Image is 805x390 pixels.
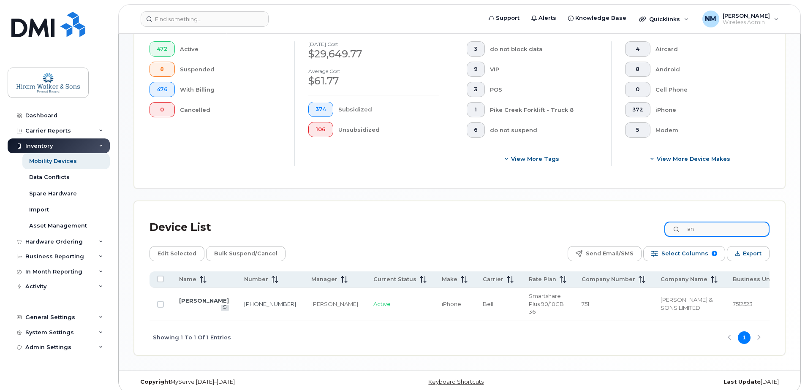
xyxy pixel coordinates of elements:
span: 476 [157,86,168,93]
span: 9 [712,251,717,256]
span: View more tags [511,155,559,163]
input: Search Device List ... [664,222,770,237]
span: Company Number [582,276,635,283]
span: 0 [157,106,168,113]
span: Wireless Admin [723,19,770,26]
strong: Last Update [723,379,761,385]
button: Select Columns 9 [643,246,725,261]
a: Knowledge Base [562,10,632,27]
div: Aircard [655,41,756,57]
button: Bulk Suspend/Cancel [206,246,286,261]
span: 6 [474,127,478,133]
span: Select Columns [661,247,708,260]
span: 106 [315,126,326,133]
span: 4 [632,46,643,52]
h4: Average cost [308,68,439,74]
a: [PERSON_NAME] [179,297,229,304]
div: Cell Phone [655,82,756,97]
span: 3 [474,86,478,93]
span: Make [442,276,457,283]
span: NM [705,14,716,24]
span: iPhone [442,301,461,307]
button: Send Email/SMS [568,246,642,261]
span: Support [496,14,519,22]
span: Name [179,276,196,283]
span: Active [373,301,391,307]
div: VIP [490,62,598,77]
button: 106 [308,122,333,137]
span: Export [743,247,761,260]
span: 9 [474,66,478,73]
span: Bell [483,301,493,307]
div: [PERSON_NAME] [311,300,358,308]
div: Pike Creek Forklift - Truck 8 [490,102,598,117]
span: 472 [157,46,168,52]
span: Edit Selected [158,247,196,260]
span: Bulk Suspend/Cancel [214,247,277,260]
button: 6 [467,122,485,138]
a: View Last Bill [221,305,229,311]
button: View More Device Makes [625,151,756,166]
a: [PHONE_NUMBER] [244,301,296,307]
span: View More Device Makes [657,155,730,163]
div: do not suspend [490,122,598,138]
button: 476 [150,82,175,97]
a: Keyboard Shortcuts [428,379,484,385]
span: Manager [311,276,337,283]
div: Android [655,62,756,77]
div: MyServe [DATE]–[DATE] [134,379,351,385]
span: 7512523 [733,301,753,307]
span: [PERSON_NAME] [723,12,770,19]
a: Alerts [525,10,562,27]
div: Modem [655,122,756,138]
button: 8 [150,62,175,77]
button: Page 1 [738,331,751,344]
button: Edit Selected [150,246,204,261]
div: $29,649.77 [308,47,439,61]
button: 5 [625,122,650,138]
span: 751 [582,301,589,307]
strong: Copyright [140,379,171,385]
div: With Billing [180,82,281,97]
a: Support [483,10,525,27]
div: Subsidized [338,102,440,117]
span: 5 [632,127,643,133]
span: Send Email/SMS [586,247,634,260]
button: 3 [467,41,485,57]
div: do not block data [490,41,598,57]
div: Active [180,41,281,57]
div: Cancelled [180,102,281,117]
button: 9 [467,62,485,77]
span: 1 [474,106,478,113]
input: Find something... [141,11,269,27]
button: View more tags [467,151,598,166]
span: Quicklinks [649,16,680,22]
span: [PERSON_NAME] & SONS LIMITED [661,296,713,311]
span: 0 [632,86,643,93]
button: 0 [625,82,650,97]
span: 3 [474,46,478,52]
span: 8 [632,66,643,73]
button: 8 [625,62,650,77]
span: 374 [315,106,326,113]
span: Alerts [538,14,556,22]
button: 1 [467,102,485,117]
span: Showing 1 To 1 Of 1 Entries [153,331,231,344]
div: Noah Mavrantzas [696,11,785,27]
div: Unsubsidized [338,122,440,137]
span: Business Unit [733,276,774,283]
h4: [DATE] cost [308,41,439,47]
button: 4 [625,41,650,57]
div: $61.77 [308,74,439,88]
span: Smartshare Plus 90/10GB 36 [529,292,564,315]
span: Number [244,276,268,283]
div: POS [490,82,598,97]
span: Current Status [373,276,416,283]
div: [DATE] [568,379,785,385]
button: 374 [308,102,333,117]
span: 8 [157,66,168,73]
span: Knowledge Base [575,14,626,22]
button: Export [727,246,770,261]
button: 472 [150,41,175,57]
span: 372 [632,106,643,113]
